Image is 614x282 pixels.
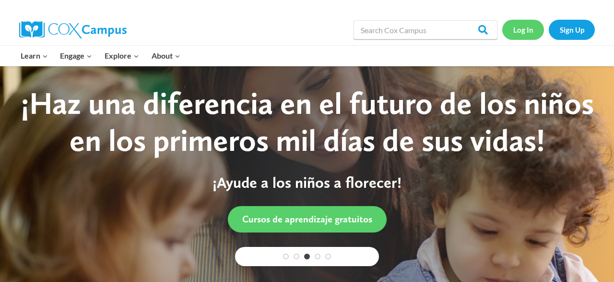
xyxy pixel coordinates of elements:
a: 2 [294,254,299,259]
button: Child menu of Learn [14,46,54,66]
a: 5 [325,254,331,259]
button: Child menu of Explore [98,46,145,66]
a: 1 [283,254,289,259]
a: Log In [502,20,544,39]
img: Cox Campus [19,21,127,38]
a: 3 [304,254,310,259]
nav: Primary Navigation [14,46,186,66]
nav: Secondary Navigation [502,20,595,39]
input: Search Cox Campus [354,20,497,39]
a: 4 [315,254,320,259]
button: Child menu of Engage [54,46,99,66]
div: ¡Haz una diferencia en el futuro de los niños en los primeros mil días de sus vidas! [19,85,595,159]
span: Cursos de aprendizaje gratuitos [242,213,372,225]
button: Child menu of About [145,46,187,66]
p: ¡Ayude a los niños a florecer! [19,173,595,192]
a: Cursos de aprendizaje gratuitos [228,206,387,233]
a: Sign Up [549,20,595,39]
